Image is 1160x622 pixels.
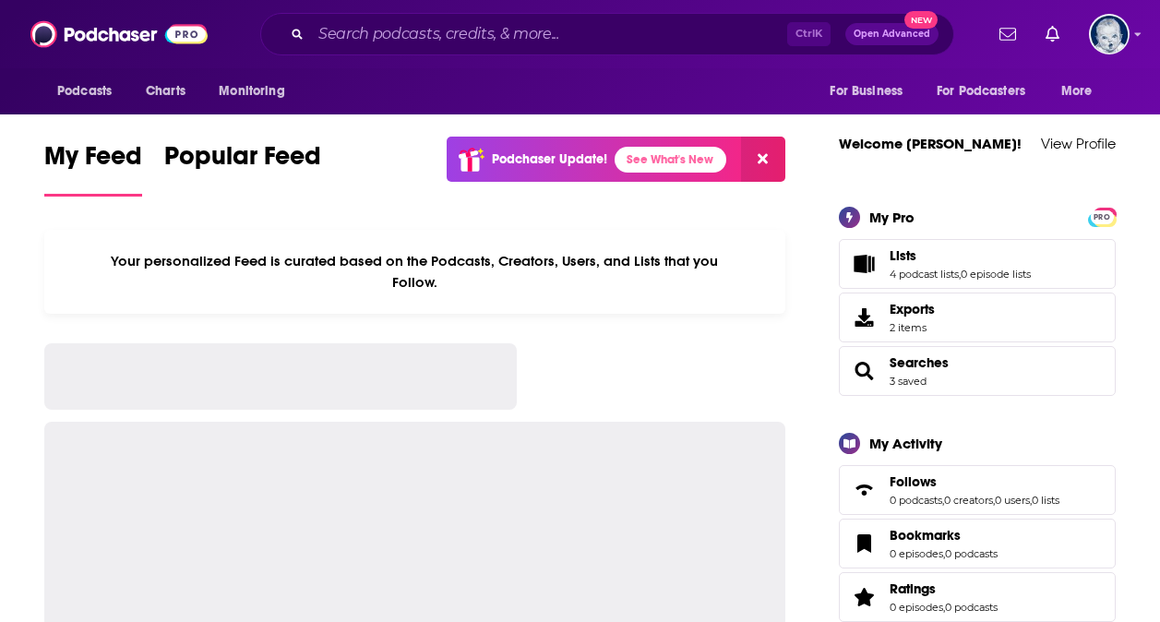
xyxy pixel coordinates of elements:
a: My Feed [44,140,142,197]
a: 0 creators [944,494,993,507]
a: Popular Feed [164,140,321,197]
span: Lists [839,239,1116,289]
a: Bookmarks [890,527,998,544]
a: 0 episode lists [961,268,1031,281]
a: 3 saved [890,375,927,388]
a: Lists [890,247,1031,264]
span: Lists [890,247,916,264]
span: , [943,547,945,560]
img: Podchaser - Follow, Share and Rate Podcasts [30,17,208,52]
img: User Profile [1089,14,1130,54]
a: Searches [890,354,949,371]
span: Logged in as blg1538 [1089,14,1130,54]
a: 0 podcasts [890,494,942,507]
a: Charts [134,74,197,109]
a: 0 episodes [890,547,943,560]
a: Ratings [845,584,882,610]
a: Ratings [890,580,998,597]
span: Searches [839,346,1116,396]
button: open menu [1048,74,1116,109]
a: Follows [890,473,1059,490]
a: Bookmarks [845,531,882,556]
span: Charts [146,78,185,104]
a: 0 podcasts [945,601,998,614]
span: Bookmarks [890,527,961,544]
span: For Podcasters [937,78,1025,104]
a: Exports [839,293,1116,342]
span: PRO [1091,210,1113,224]
a: See What's New [615,147,726,173]
span: Exports [890,301,935,317]
button: open menu [206,74,308,109]
span: , [993,494,995,507]
span: Follows [839,465,1116,515]
a: Show notifications dropdown [1038,18,1067,50]
span: , [959,268,961,281]
span: Ctrl K [787,22,831,46]
a: Lists [845,251,882,277]
a: Searches [845,358,882,384]
div: My Pro [869,209,915,226]
span: My Feed [44,140,142,183]
a: 0 users [995,494,1030,507]
div: Search podcasts, credits, & more... [260,13,954,55]
span: , [1030,494,1032,507]
span: Exports [845,305,882,330]
span: Podcasts [57,78,112,104]
input: Search podcasts, credits, & more... [311,19,787,49]
a: Follows [845,477,882,503]
a: View Profile [1041,135,1116,152]
span: , [942,494,944,507]
a: 0 episodes [890,601,943,614]
p: Podchaser Update! [492,151,607,167]
span: New [904,11,938,29]
a: Welcome [PERSON_NAME]! [839,135,1022,152]
button: Open AdvancedNew [845,23,939,45]
a: 0 lists [1032,494,1059,507]
button: Show profile menu [1089,14,1130,54]
span: Open Advanced [854,30,930,39]
span: Follows [890,473,937,490]
a: Show notifications dropdown [992,18,1023,50]
a: PRO [1091,209,1113,222]
span: 2 items [890,321,935,334]
button: open menu [44,74,136,109]
button: open menu [925,74,1052,109]
span: For Business [830,78,903,104]
span: , [943,601,945,614]
a: 0 podcasts [945,547,998,560]
span: Popular Feed [164,140,321,183]
span: Ratings [890,580,936,597]
div: Your personalized Feed is curated based on the Podcasts, Creators, Users, and Lists that you Follow. [44,230,785,314]
span: Bookmarks [839,519,1116,568]
span: Monitoring [219,78,284,104]
button: open menu [817,74,926,109]
div: My Activity [869,435,942,452]
a: 4 podcast lists [890,268,959,281]
span: Ratings [839,572,1116,622]
span: More [1061,78,1093,104]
